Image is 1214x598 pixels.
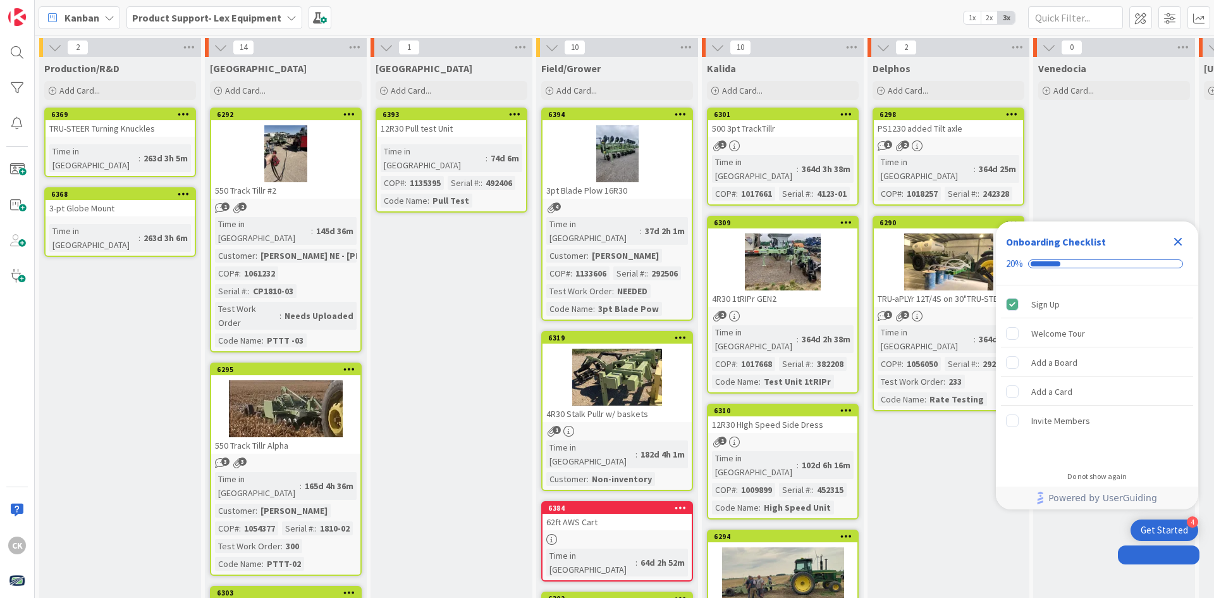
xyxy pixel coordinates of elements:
div: 292506 [648,266,681,280]
div: 63094R30 1tRIPr GEN2 [708,217,857,307]
div: 364d 3h 38m [799,162,854,176]
img: Visit kanbanzone.com [8,8,26,26]
div: COP# [878,357,902,371]
div: 6310 [714,406,857,415]
div: Onboarding Checklist [1006,234,1106,249]
div: Test Work Order [878,375,943,389]
div: 263d 3h 5m [140,151,191,165]
div: 6310 [708,405,857,416]
div: Invite Members [1031,413,1090,428]
span: 3 [221,458,230,466]
div: Pull Test [429,194,472,208]
span: : [255,249,257,263]
div: 1018257 [904,187,941,201]
div: Code Name [381,194,427,208]
span: : [759,375,761,389]
div: Welcome Tour [1031,326,1085,341]
div: 6394 [548,110,692,119]
span: : [797,332,799,346]
div: CP1810-03 [250,284,297,298]
div: 3-pt Globe Mount [46,200,195,216]
div: Open Get Started checklist, remaining modules: 4 [1131,520,1198,541]
div: 364d 25m [976,162,1019,176]
div: 550 Track Tillr Alpha [211,437,360,454]
div: 1017661 [738,187,775,201]
span: Add Card... [225,85,266,96]
span: : [281,539,283,553]
div: 6294 [708,531,857,542]
div: Rate Testing [926,392,987,406]
div: Serial #: [215,284,248,298]
div: 6301500 3pt TrackTillr [708,109,857,137]
div: Time in [GEOGRAPHIC_DATA] [215,472,300,500]
span: : [640,224,642,238]
div: Time in [GEOGRAPHIC_DATA] [878,325,974,353]
div: Add a Card is incomplete. [1001,378,1193,406]
div: Time in [GEOGRAPHIC_DATA] [215,217,311,245]
div: 63683-pt Globe Mount [46,189,195,216]
div: 300 [283,539,302,553]
span: : [736,483,738,497]
div: 74d 6m [487,151,522,165]
span: : [593,302,595,316]
span: : [943,375,945,389]
div: 6292 [211,109,360,120]
div: Checklist Container [996,221,1198,509]
div: 6298PS1230 added Tilt axle [874,109,1023,137]
span: 2 [901,140,909,149]
div: 6301 [708,109,857,120]
div: COP# [712,483,736,497]
div: Time in [GEOGRAPHIC_DATA] [381,144,486,172]
div: 6298 [874,109,1023,120]
div: [PERSON_NAME] [589,249,662,263]
span: : [612,284,614,298]
span: : [812,187,814,201]
span: : [405,176,407,190]
div: Sign Up [1031,297,1060,312]
div: Code Name [712,501,759,514]
span: 4 [553,202,561,211]
span: Powered by UserGuiding [1048,490,1157,506]
div: Serial #: [779,483,812,497]
span: 1 [553,426,561,434]
div: 364d 25m [976,332,1019,346]
div: Sign Up is complete. [1001,290,1193,318]
div: 6309 [714,218,857,227]
div: Serial #: [448,176,481,190]
div: 492406 [482,176,515,190]
span: : [797,458,799,472]
div: [PERSON_NAME] [257,504,331,518]
div: Footer [996,487,1198,509]
div: 64d 2h 52m [637,556,688,570]
span: 3 [238,458,247,466]
span: Production/R&D [44,62,120,75]
div: 4R30 1tRIPr GEN2 [708,290,857,307]
div: 6298 [880,110,1023,119]
div: 6309 [708,217,857,228]
div: 6368 [51,190,195,199]
div: 6292550 Track Tillr #2 [211,109,360,199]
span: Add Card... [888,85,928,96]
div: COP# [215,266,239,280]
div: Time in [GEOGRAPHIC_DATA] [878,155,974,183]
div: 2923-01 [979,357,1015,371]
span: : [279,309,281,323]
span: : [736,357,738,371]
div: 263d 3h 6m [140,231,191,245]
span: Kalida [707,62,736,75]
div: 631012R30 HIgh Speed Side Dress [708,405,857,433]
div: 145d 36m [313,224,357,238]
span: 10 [730,40,751,55]
div: Test Unit 1tRIPr [761,375,834,389]
div: 102d 6h 16m [799,458,854,472]
div: Customer [215,249,255,263]
span: Add Card... [556,85,597,96]
div: Time in [GEOGRAPHIC_DATA] [712,155,797,183]
div: 6295 [217,365,360,374]
div: 550 Track Tillr #2 [211,182,360,199]
div: 638462ft AWS Cart [543,502,692,530]
span: : [300,479,302,493]
div: 4 [1187,516,1198,528]
div: COP# [878,187,902,201]
div: Time in [GEOGRAPHIC_DATA] [49,224,138,252]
